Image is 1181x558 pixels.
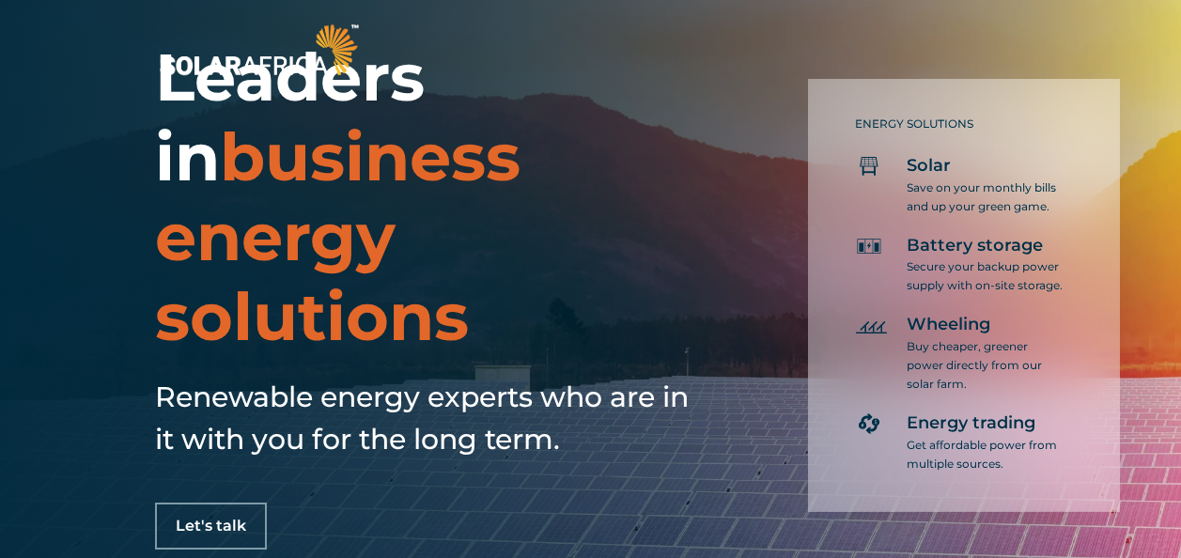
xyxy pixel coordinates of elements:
[907,436,1064,473] p: Get affordable power from multiple sources.
[907,337,1064,394] p: Buy cheaper, greener power directly from our solar farm.
[155,503,267,550] a: Let's talk
[907,178,1064,216] p: Save on your monthly bills and up your green game.
[907,412,1035,435] span: Energy trading
[907,235,1043,257] span: Battery storage
[907,314,990,336] span: Wheeling
[907,155,951,178] span: Solar
[155,38,695,357] h1: Leaders in
[155,116,521,357] span: business energy solutions
[176,519,246,534] span: Let's talk
[855,117,1064,131] h5: ENERGY SOLUTIONS
[155,376,695,460] h5: Renewable energy experts who are in it with you for the long term.
[907,257,1064,295] p: Secure your backup power supply with on-site storage.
